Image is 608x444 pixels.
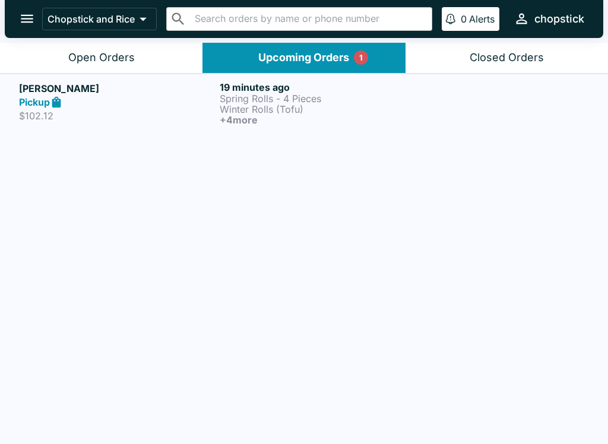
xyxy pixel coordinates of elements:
button: open drawer [12,4,42,34]
input: Search orders by name or phone number [191,11,427,27]
div: Open Orders [68,51,135,65]
h6: 19 minutes ago [220,81,416,93]
p: 1 [359,52,363,64]
p: Chopstick and Rice [47,13,135,25]
p: Winter Rolls (Tofu) [220,104,416,115]
div: chopstick [534,12,584,26]
h5: [PERSON_NAME] [19,81,215,96]
div: Upcoming Orders [258,51,349,65]
button: Chopstick and Rice [42,8,157,30]
p: Alerts [469,13,495,25]
p: $102.12 [19,110,215,122]
button: chopstick [509,6,589,31]
strong: Pickup [19,96,50,108]
div: Closed Orders [470,51,544,65]
p: Spring Rolls - 4 Pieces [220,93,416,104]
p: 0 [461,13,467,25]
h6: + 4 more [220,115,416,125]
